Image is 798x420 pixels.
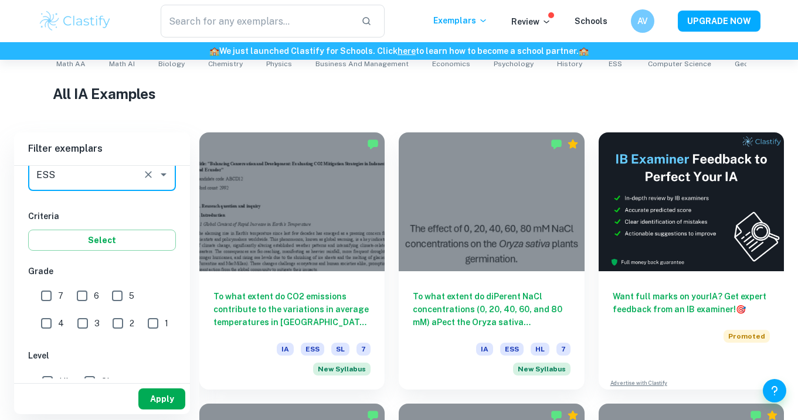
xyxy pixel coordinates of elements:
[161,5,352,37] input: Search for any exemplars...
[266,59,292,69] span: Physics
[398,46,416,56] a: here
[511,15,551,28] p: Review
[432,59,470,69] span: Economics
[724,330,770,343] span: Promoted
[315,59,409,69] span: Business and Management
[213,290,371,329] h6: To what extent do CO2 emissions contribute to the variations in average temperatures in [GEOGRAPH...
[556,343,571,356] span: 7
[140,166,157,183] button: Clear
[101,375,111,388] span: SL
[277,343,294,356] span: IA
[155,166,172,183] button: Open
[59,375,70,388] span: HL
[28,210,176,223] h6: Criteria
[736,305,746,314] span: 🎯
[494,59,534,69] span: Psychology
[500,343,524,356] span: ESS
[130,317,134,330] span: 2
[53,83,746,104] h1: All IA Examples
[579,46,589,56] span: 🏫
[356,343,371,356] span: 7
[735,59,773,69] span: Geography
[94,317,100,330] span: 3
[636,15,649,28] h6: AV
[513,363,571,375] span: New Syllabus
[433,14,488,27] p: Exemplars
[763,379,786,402] button: Help and Feedback
[28,265,176,278] h6: Grade
[199,132,385,390] a: To what extent do CO2 emissions contribute to the variations in average temperatures in [GEOGRAPH...
[476,343,493,356] span: IA
[567,138,579,150] div: Premium
[610,379,667,387] a: Advertise with Clastify
[109,59,135,69] span: Math AI
[28,230,176,251] button: Select
[208,59,243,69] span: Chemistry
[58,289,63,302] span: 7
[631,9,654,33] button: AV
[613,290,770,316] h6: Want full marks on your IA ? Get expert feedback from an IB examiner!
[599,132,784,390] a: Want full marks on yourIA? Get expert feedback from an IB examiner!PromotedAdvertise with Clastify
[399,132,584,390] a: To what extent do diPerent NaCl concentrations (0, 20, 40, 60, and 80 mM) aPect the Oryza sativa ...
[575,16,607,26] a: Schools
[413,290,570,329] h6: To what extent do diPerent NaCl concentrations (0, 20, 40, 60, and 80 mM) aPect the Oryza sativa ...
[56,59,86,69] span: Math AA
[313,363,371,375] span: New Syllabus
[531,343,549,356] span: HL
[2,45,796,57] h6: We just launched Clastify for Schools. Click to learn how to become a school partner.
[28,349,176,362] h6: Level
[599,132,784,271] img: Thumbnail
[158,59,185,69] span: Biology
[94,289,99,302] span: 6
[331,343,349,356] span: SL
[58,317,64,330] span: 4
[129,289,134,302] span: 5
[165,317,168,330] span: 1
[609,59,622,69] span: ESS
[367,138,379,150] img: Marked
[38,9,113,33] img: Clastify logo
[557,59,582,69] span: History
[551,138,562,150] img: Marked
[138,388,185,409] button: Apply
[648,59,711,69] span: Computer Science
[14,132,190,165] h6: Filter exemplars
[678,11,760,32] button: UPGRADE NOW
[209,46,219,56] span: 🏫
[313,363,371,375] div: Starting from the May 2026 session, the ESS IA requirements have changed. We created this exempla...
[301,343,324,356] span: ESS
[513,363,571,375] div: Starting from the May 2026 session, the ESS IA requirements have changed. We created this exempla...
